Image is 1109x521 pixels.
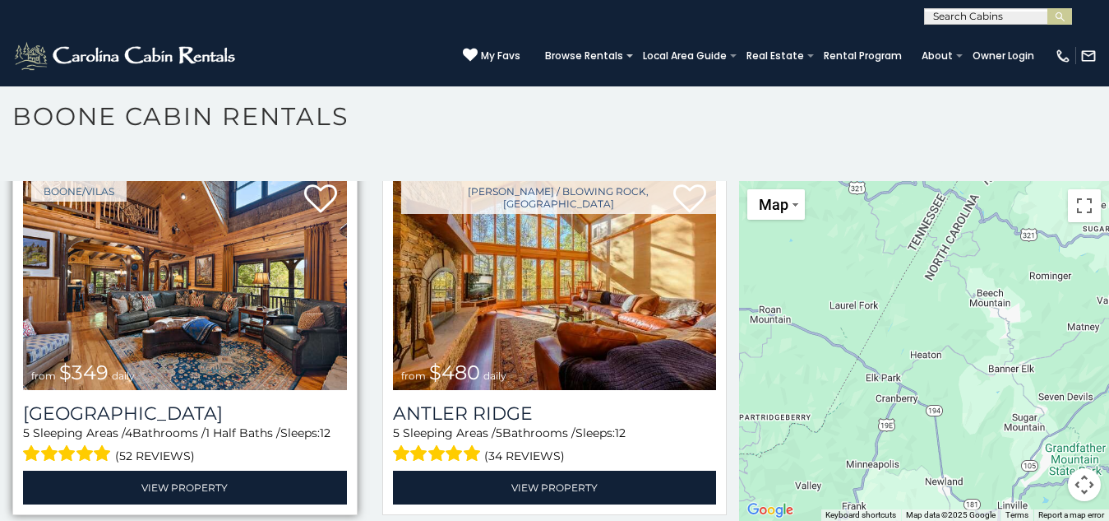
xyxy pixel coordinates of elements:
span: 4 [125,426,132,440]
span: 5 [393,426,400,440]
span: from [401,370,426,382]
a: Antler Ridge from $480 daily [393,173,717,390]
a: Owner Login [964,44,1042,67]
button: Map camera controls [1068,468,1101,501]
a: Antler Ridge [393,402,717,425]
a: Terms [1005,510,1028,519]
a: Open this area in Google Maps (opens a new window) [743,500,797,521]
div: Sleeping Areas / Bathrooms / Sleeps: [23,425,347,467]
a: About [913,44,961,67]
span: 5 [23,426,30,440]
div: Sleeping Areas / Bathrooms / Sleeps: [393,425,717,467]
a: [GEOGRAPHIC_DATA] [23,402,347,425]
a: Real Estate [738,44,812,67]
span: (52 reviews) [115,445,195,467]
a: Browse Rentals [537,44,631,67]
span: 12 [320,426,330,440]
span: Map [759,196,788,213]
a: View Property [23,471,347,505]
span: 1 Half Baths / [206,426,280,440]
span: daily [112,370,135,382]
span: (34 reviews) [484,445,565,467]
a: Report a map error [1038,510,1104,519]
img: White-1-2.png [12,40,240,72]
a: Boone/Vilas [31,181,127,202]
span: $480 [429,361,480,384]
img: Google [743,500,797,521]
span: 12 [615,426,626,440]
a: Rental Program [816,44,910,67]
a: Diamond Creek Lodge from $349 daily [23,173,347,390]
a: My Favs [463,48,520,64]
a: View Property [393,471,717,505]
button: Toggle fullscreen view [1068,189,1101,222]
span: 5 [496,426,502,440]
h3: Diamond Creek Lodge [23,402,347,425]
img: mail-regular-white.png [1080,48,1097,64]
button: Change map style [747,189,805,220]
img: phone-regular-white.png [1055,48,1071,64]
a: Add to favorites [304,183,337,217]
span: My Favs [481,49,520,63]
span: from [31,370,56,382]
img: Antler Ridge [393,173,717,390]
span: Map data ©2025 Google [906,510,996,519]
button: Keyboard shortcuts [825,509,896,521]
a: Local Area Guide [635,44,735,67]
a: [PERSON_NAME] / Blowing Rock, [GEOGRAPHIC_DATA] [401,181,717,214]
img: Diamond Creek Lodge [23,173,347,390]
span: daily [483,370,506,382]
span: $349 [59,361,109,384]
